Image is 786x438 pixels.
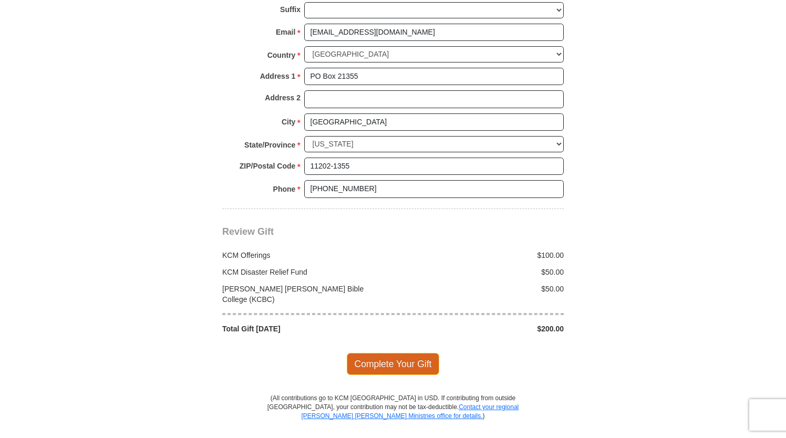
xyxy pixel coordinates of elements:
strong: Suffix [280,2,301,17]
strong: Country [267,48,296,62]
strong: State/Province [244,138,295,152]
div: $100.00 [393,250,570,260]
div: KCM Offerings [217,250,394,260]
div: $50.00 [393,284,570,305]
div: $200.00 [393,324,570,334]
span: Complete Your Gift [347,353,440,375]
strong: City [282,114,295,129]
span: Review Gift [222,226,274,237]
strong: Address 1 [260,69,296,84]
strong: Address 2 [265,90,301,105]
strong: Phone [273,182,296,196]
div: [PERSON_NAME] [PERSON_NAME] Bible College (KCBC) [217,284,394,305]
div: KCM Disaster Relief Fund [217,267,394,277]
strong: Email [276,25,295,39]
div: $50.00 [393,267,570,277]
div: Total Gift [DATE] [217,324,394,334]
strong: ZIP/Postal Code [240,159,296,173]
